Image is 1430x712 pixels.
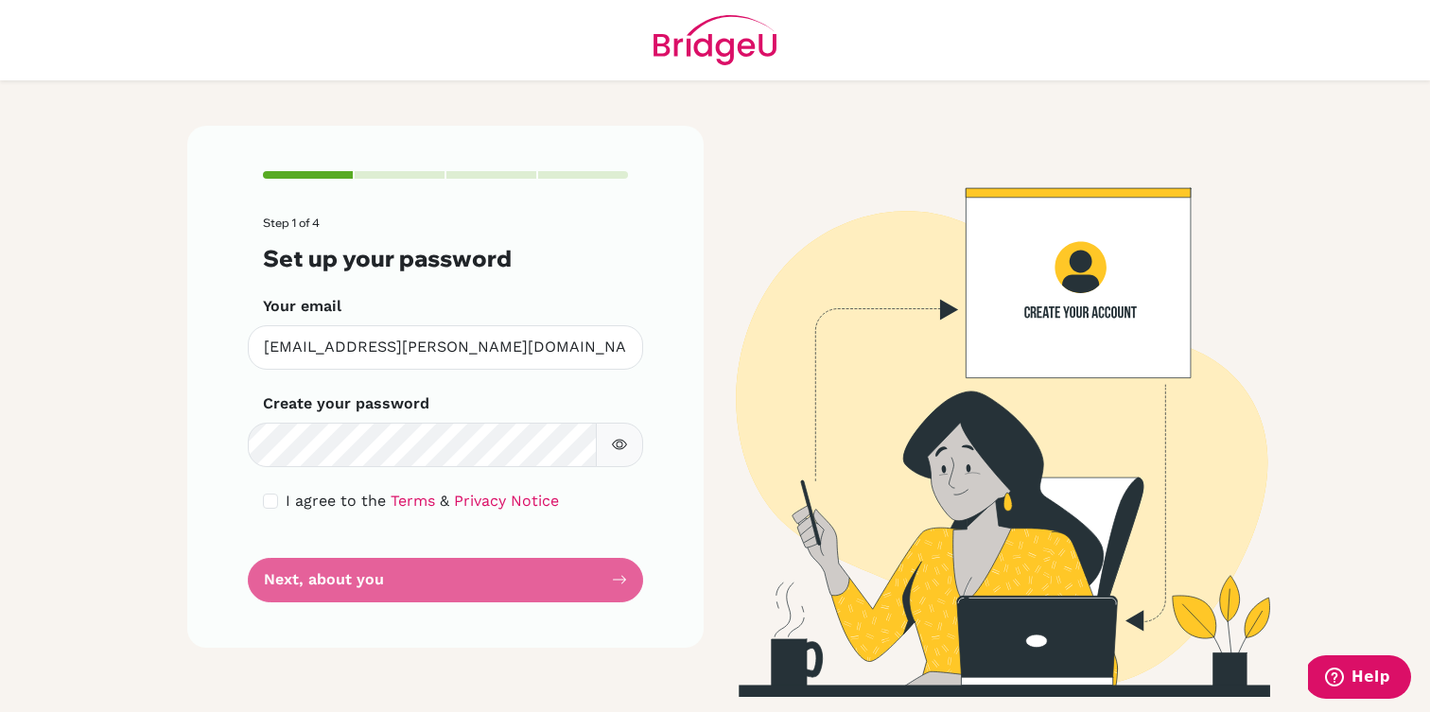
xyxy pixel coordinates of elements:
label: Your email [263,295,341,318]
label: Create your password [263,392,429,415]
h3: Set up your password [263,245,628,272]
input: Insert your email* [248,325,643,370]
span: Step 1 of 4 [263,216,320,230]
a: Privacy Notice [454,492,559,510]
span: I agree to the [286,492,386,510]
iframe: Opens a widget where you can find more information [1308,655,1411,703]
a: Terms [391,492,435,510]
span: & [440,492,449,510]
